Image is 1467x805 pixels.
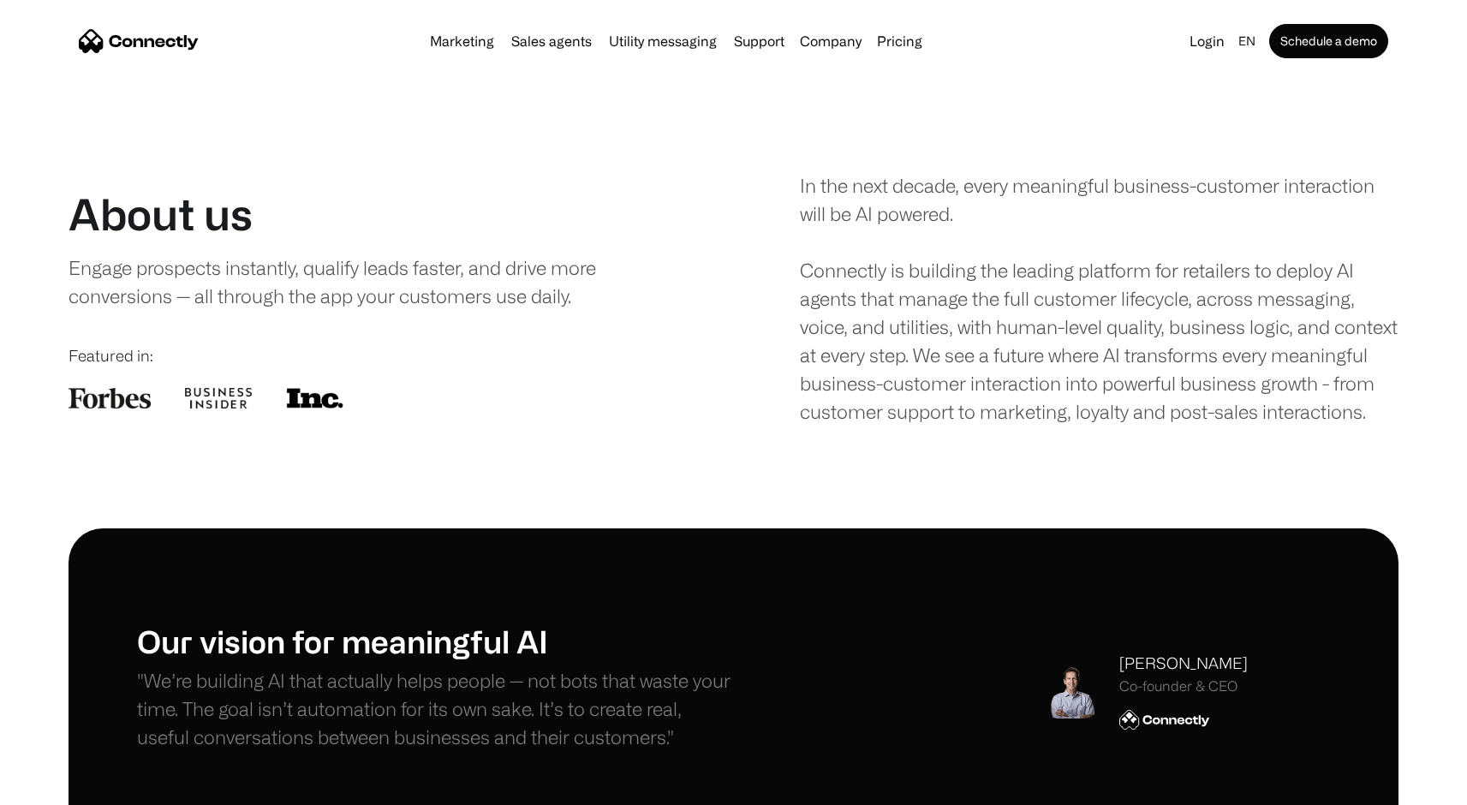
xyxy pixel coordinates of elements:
a: Login [1183,29,1231,53]
div: Featured in: [69,344,667,367]
div: In the next decade, every meaningful business-customer interaction will be AI powered. Connectly ... [800,171,1398,426]
a: Utility messaging [602,34,724,48]
a: Schedule a demo [1269,24,1388,58]
aside: Language selected: English [17,773,103,799]
a: home [79,28,199,54]
div: Company [795,29,867,53]
h1: Our vision for meaningful AI [137,623,734,659]
div: Engage prospects instantly, qualify leads faster, and drive more conversions — all through the ap... [69,253,637,310]
p: "We’re building AI that actually helps people — not bots that waste your time. The goal isn’t aut... [137,666,734,751]
a: Sales agents [504,34,599,48]
a: Pricing [870,34,929,48]
div: [PERSON_NAME] [1119,652,1248,675]
div: en [1238,29,1255,53]
div: en [1231,29,1266,53]
ul: Language list [34,775,103,799]
div: Company [800,29,862,53]
a: Marketing [423,34,501,48]
div: Co-founder & CEO [1119,678,1248,695]
a: Support [727,34,791,48]
h1: About us [69,188,253,240]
